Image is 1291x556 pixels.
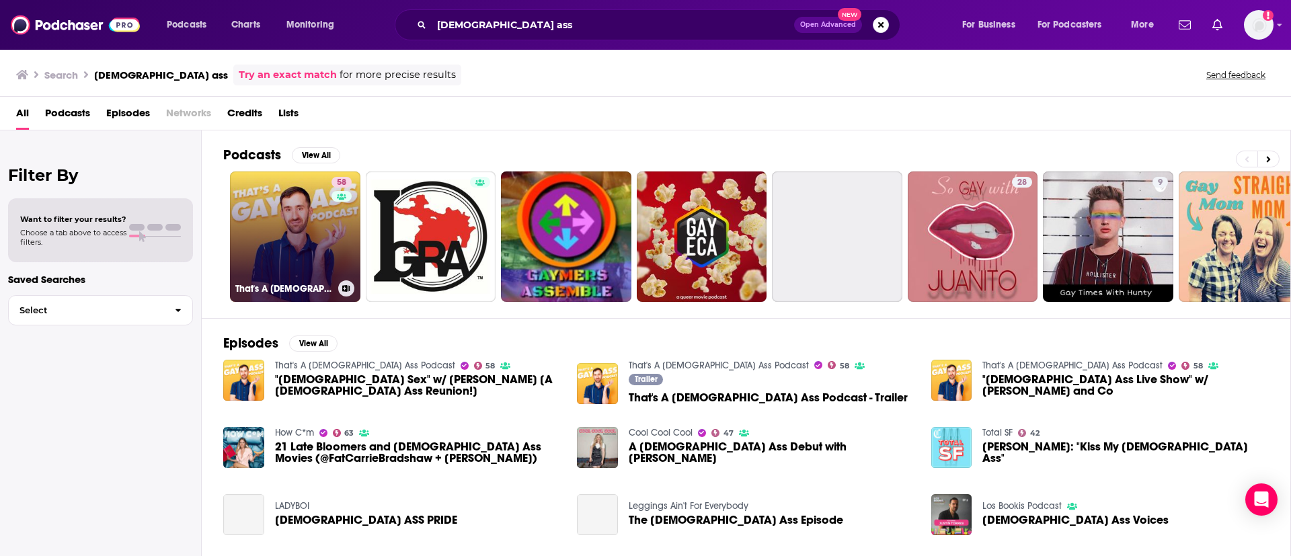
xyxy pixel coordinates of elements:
a: Podcasts [45,102,90,130]
a: 58 [828,361,849,369]
div: Open Intercom Messenger [1245,483,1278,516]
span: Logged in as sydneymorris_books [1244,10,1274,40]
span: For Business [962,15,1015,34]
a: "Gay Sex" w/ Ashley Gavin [A Gay Ass Reunion!] [275,374,561,397]
button: open menu [277,14,352,36]
a: "Gay Ass Live Show" w/ Eric and Co [982,374,1269,397]
a: 58 [331,177,352,188]
img: "Gay Sex" w/ Ashley Gavin [A Gay Ass Reunion!] [223,360,264,401]
a: Try an exact match [239,67,337,83]
button: View All [289,335,338,352]
a: The Gay Ass Episode [629,514,843,526]
span: 58 [840,363,849,369]
img: That's A Gay Ass Podcast - Trailer [577,363,618,404]
a: Lists [278,102,299,130]
span: All [16,102,29,130]
a: That's A Gay Ass Podcast - Trailer [629,392,908,403]
span: That's A [DEMOGRAPHIC_DATA] Ass Podcast - Trailer [629,392,908,403]
span: Want to filter your results? [20,214,126,224]
button: Select [8,295,193,325]
p: Saved Searches [8,273,193,286]
a: Credits [227,102,262,130]
button: Show profile menu [1244,10,1274,40]
h3: Search [44,69,78,81]
a: Show notifications dropdown [1207,13,1228,36]
img: "Gay Ass Live Show" w/ Eric and Co [931,360,972,401]
img: Tom Ammiano: "Kiss My Gay Ass" [931,427,972,468]
a: 63 [333,429,354,437]
a: Tom Ammiano: "Kiss My Gay Ass" [982,441,1269,464]
span: for more precise results [340,67,456,83]
span: Select [9,306,164,315]
span: Charts [231,15,260,34]
span: 47 [723,430,734,436]
button: open menu [1122,14,1171,36]
span: "[DEMOGRAPHIC_DATA] Ass Live Show" w/ [PERSON_NAME] and Co [982,374,1269,397]
h2: Podcasts [223,147,281,163]
a: Leggings Ain't For Everybody [629,500,748,512]
button: open menu [157,14,224,36]
a: That's A Gay Ass Podcast [982,360,1163,371]
a: 42 [1018,429,1040,437]
span: 58 [1194,363,1203,369]
span: Trailer [635,375,658,383]
span: Open Advanced [800,22,856,28]
input: Search podcasts, credits, & more... [432,14,794,36]
span: Podcasts [167,15,206,34]
a: 21 Late Bloomers and Gay Ass Movies (@FatCarrieBradshaw + Eric Williams) [275,441,561,464]
span: [DEMOGRAPHIC_DATA] Ass Voices [982,514,1169,526]
span: "[DEMOGRAPHIC_DATA] Sex" w/ [PERSON_NAME] [A [DEMOGRAPHIC_DATA] Ass Reunion!] [275,374,561,397]
span: 63 [344,430,354,436]
a: 28 [908,171,1038,302]
button: Send feedback [1202,69,1269,81]
a: Los Bookis Podcast [982,500,1062,512]
span: [PERSON_NAME]: "Kiss My [DEMOGRAPHIC_DATA] Ass" [982,441,1269,464]
span: 58 [485,363,495,369]
span: A [DEMOGRAPHIC_DATA] Ass Debut with [PERSON_NAME] [629,441,915,464]
img: A Gay Ass Debut with Eric Williams [577,427,618,468]
span: For Podcasters [1038,15,1102,34]
a: The Gay Ass Episode [577,494,618,535]
img: User Profile [1244,10,1274,40]
span: More [1131,15,1154,34]
a: That's A Gay Ass Podcast [629,360,809,371]
a: EpisodesView All [223,335,338,352]
span: 58 [337,176,346,190]
a: Show notifications dropdown [1173,13,1196,36]
span: 21 Late Bloomers and [DEMOGRAPHIC_DATA] Ass Movies (@FatCarrieBradshaw + [PERSON_NAME]) [275,441,561,464]
a: GAY ASS PRIDE [223,494,264,535]
img: Gay Ass Voices [931,494,972,535]
span: 28 [1017,176,1027,190]
a: Charts [223,14,268,36]
a: 28 [1012,177,1032,188]
img: 21 Late Bloomers and Gay Ass Movies (@FatCarrieBradshaw + Eric Williams) [223,427,264,468]
a: A Gay Ass Debut with Eric Williams [629,441,915,464]
button: open menu [1029,14,1122,36]
a: That's A Gay Ass Podcast [275,360,455,371]
span: 9 [1158,176,1163,190]
span: New [838,8,862,21]
a: 47 [711,429,734,437]
a: PodcastsView All [223,147,340,163]
a: Episodes [106,102,150,130]
a: Gay Ass Voices [982,514,1169,526]
span: 42 [1030,430,1040,436]
a: How C*m [275,427,314,438]
h2: Episodes [223,335,278,352]
span: The [DEMOGRAPHIC_DATA] Ass Episode [629,514,843,526]
span: Monitoring [286,15,334,34]
button: View All [292,147,340,163]
button: Open AdvancedNew [794,17,862,33]
a: 58 [1181,362,1203,370]
a: Podchaser - Follow, Share and Rate Podcasts [11,12,140,38]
